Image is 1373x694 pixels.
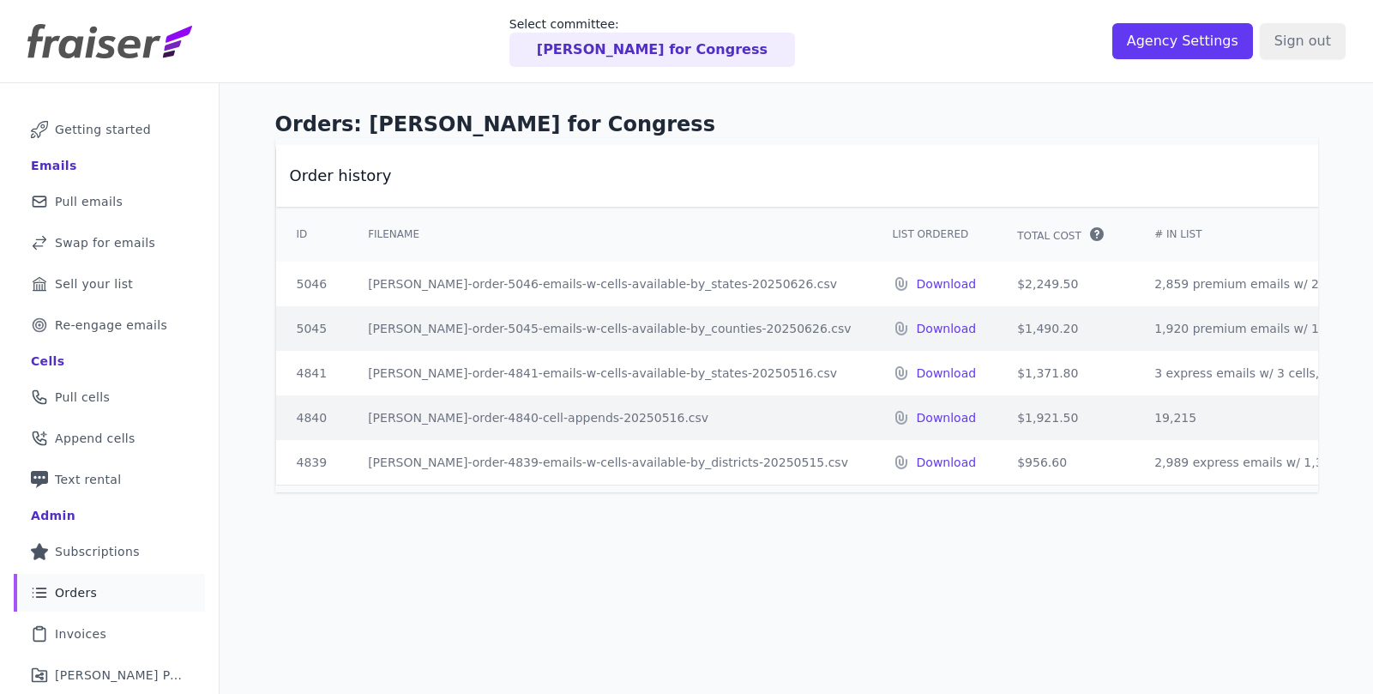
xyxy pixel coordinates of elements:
div: Emails [31,157,77,174]
td: $1,490.20 [997,306,1134,351]
td: $956.60 [997,440,1134,485]
a: Orders [14,574,205,612]
span: [PERSON_NAME] Performance [55,667,184,684]
a: Append cells [14,419,205,457]
a: Download [917,365,977,382]
div: Admin [31,507,75,524]
a: Sell your list [14,265,205,303]
td: 5045 [276,306,348,351]
span: Getting started [55,121,151,138]
th: Filename [347,207,871,262]
span: Invoices [55,625,106,643]
td: [PERSON_NAME]-order-4841-emails-w-cells-available-by_states-20250516.csv [347,351,871,395]
th: ID [276,207,348,262]
div: Cells [31,353,64,370]
span: Total Cost [1017,229,1081,243]
span: Text rental [55,471,122,488]
td: 4841 [276,351,348,395]
p: Select committee: [509,15,795,33]
a: Pull emails [14,183,205,220]
td: 4839 [276,440,348,485]
td: $1,371.80 [997,351,1134,395]
a: [PERSON_NAME] Performance [14,656,205,694]
input: Sign out [1260,23,1346,59]
td: [PERSON_NAME]-order-5046-emails-w-cells-available-by_states-20250626.csv [347,262,871,306]
th: List Ordered [872,207,997,262]
a: Re-engage emails [14,306,205,344]
h1: Orders: [PERSON_NAME] for Congress [275,111,1318,138]
td: 5046 [276,262,348,306]
span: Orders [55,584,97,601]
img: Fraiser Logo [27,24,192,58]
td: [PERSON_NAME]-order-5045-emails-w-cells-available-by_counties-20250626.csv [347,306,871,351]
span: Pull cells [55,389,110,406]
span: Subscriptions [55,543,140,560]
p: [PERSON_NAME] for Congress [537,39,768,60]
a: Download [917,409,977,426]
span: Append cells [55,430,135,447]
td: [PERSON_NAME]-order-4840-cell-appends-20250516.csv [347,395,871,440]
a: Download [917,275,977,293]
span: Re-engage emails [55,317,167,334]
a: Swap for emails [14,224,205,262]
a: Download [917,454,977,471]
td: [PERSON_NAME]-order-4839-emails-w-cells-available-by_districts-20250515.csv [347,440,871,485]
span: Sell your list [55,275,133,293]
span: Pull emails [55,193,123,210]
a: Text rental [14,461,205,498]
a: Subscriptions [14,533,205,570]
td: 4840 [276,395,348,440]
td: $1,921.50 [997,395,1134,440]
a: Pull cells [14,378,205,416]
a: Select committee: [PERSON_NAME] for Congress [509,15,795,67]
a: Download [917,320,977,337]
a: Invoices [14,615,205,653]
td: $2,249.50 [997,262,1134,306]
a: Getting started [14,111,205,148]
input: Agency Settings [1112,23,1253,59]
span: Swap for emails [55,234,155,251]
